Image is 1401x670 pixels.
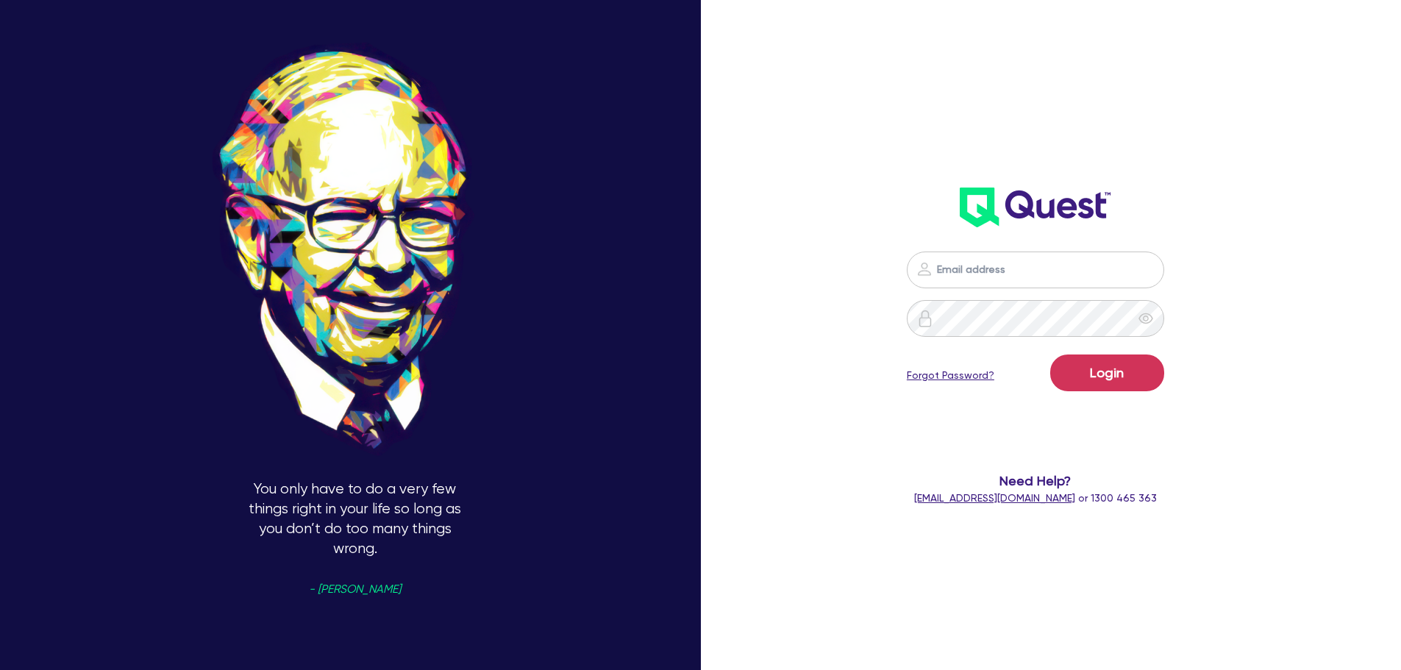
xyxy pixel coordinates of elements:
button: Login [1050,354,1164,391]
a: Forgot Password? [907,368,994,383]
span: - [PERSON_NAME] [309,584,401,595]
a: [EMAIL_ADDRESS][DOMAIN_NAME] [914,492,1075,504]
span: eye [1138,311,1153,326]
input: Email address [907,252,1164,288]
span: or 1300 465 363 [914,492,1157,504]
img: icon-password [916,310,934,327]
img: wH2k97JdezQIQAAAABJRU5ErkJggg== [960,188,1111,227]
img: icon-password [916,260,933,278]
span: Need Help? [848,471,1224,491]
